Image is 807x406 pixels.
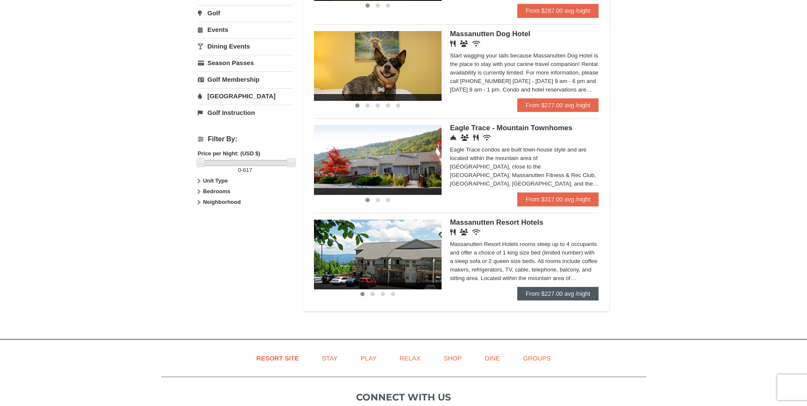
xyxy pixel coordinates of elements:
i: Wireless Internet (free) [472,229,480,235]
a: Stay [311,349,348,368]
h4: Filter By: [198,135,293,143]
strong: Price per Night: (USD $) [198,150,260,157]
a: Resort Site [246,349,310,368]
label: - [198,166,293,174]
i: Conference Facilities [461,134,469,141]
a: Golf Instruction [198,105,293,120]
span: Massanutten Resort Hotels [450,218,543,226]
a: Events [198,22,293,37]
p: Connect with us [161,390,646,404]
strong: Neighborhood [203,199,241,205]
span: Eagle Trace - Mountain Townhomes [450,124,573,132]
a: Play [350,349,387,368]
i: Concierge Desk [450,134,456,141]
i: Banquet Facilities [460,229,468,235]
a: Groups [512,349,561,368]
div: Massanutten Resort Hotels rooms sleep up to 4 occupants and offer a choice of 1 king size bed (li... [450,240,599,283]
a: Relax [389,349,431,368]
a: [GEOGRAPHIC_DATA] [198,88,293,104]
strong: Bedrooms [203,188,230,194]
a: Golf [198,5,293,21]
span: 0 [238,167,241,173]
a: From $227.00 avg /night [517,287,599,300]
a: Golf Membership [198,71,293,87]
a: Season Passes [198,55,293,71]
a: From $287.00 avg /night [517,4,599,17]
strong: Unit Type [203,177,228,184]
span: Massanutten Dog Hotel [450,30,530,38]
i: Restaurant [450,40,456,47]
div: Start wagging your tails because Massanutten Dog Hotel is the place to stay with your canine trav... [450,51,599,94]
a: Shop [433,349,473,368]
i: Restaurant [473,134,479,141]
div: Eagle Trace condos are built town-house style and are located within the mountain area of [GEOGRA... [450,146,599,188]
i: Wireless Internet (free) [472,40,480,47]
i: Restaurant [450,229,456,235]
a: Dining Events [198,38,293,54]
i: Banquet Facilities [460,40,468,47]
a: From $317.00 avg /night [517,192,599,206]
a: Dine [474,349,510,368]
a: From $277.00 avg /night [517,98,599,112]
span: 617 [243,167,252,173]
i: Wireless Internet (free) [483,134,491,141]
